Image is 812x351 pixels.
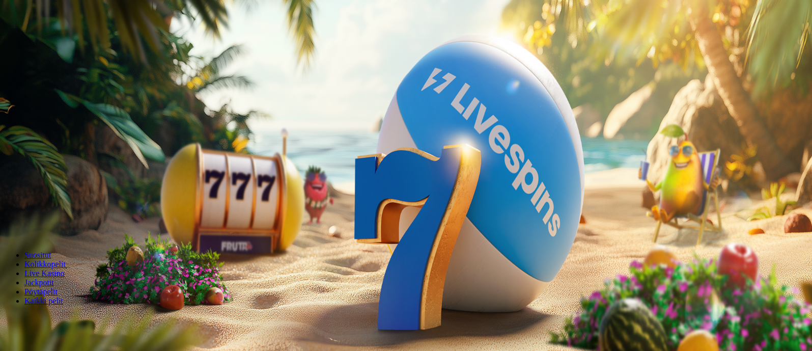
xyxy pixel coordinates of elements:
[24,296,63,305] a: Kaikki pelit
[24,260,66,268] a: Kolikkopelit
[24,287,58,296] a: Pöytäpelit
[24,269,65,278] a: Live Kasino
[24,251,51,259] a: Suositut
[4,233,808,325] header: Lobby
[4,233,808,306] nav: Lobby
[24,278,54,287] a: Jackpotit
